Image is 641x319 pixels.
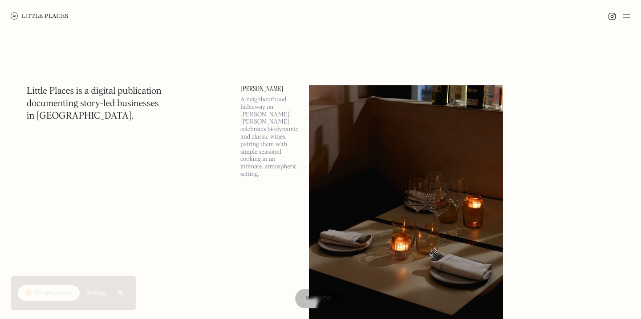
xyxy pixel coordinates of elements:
h1: Little Places is a digital publication documenting story-led businesses in [GEOGRAPHIC_DATA]. [27,85,162,123]
a: Settings [87,283,108,303]
p: A neighbourhood hideaway on [PERSON_NAME], [PERSON_NAME] celebrates biodynamic and classic wines,... [240,96,298,178]
div: 🍪 Accept cookies [25,289,73,298]
a: [PERSON_NAME] [240,85,298,92]
a: Map view [295,289,342,308]
a: 🍪 Accept cookies [18,285,80,301]
span: Map view [306,296,332,301]
div: Settings [87,290,108,296]
a: Close Cookie Popup [111,284,129,302]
